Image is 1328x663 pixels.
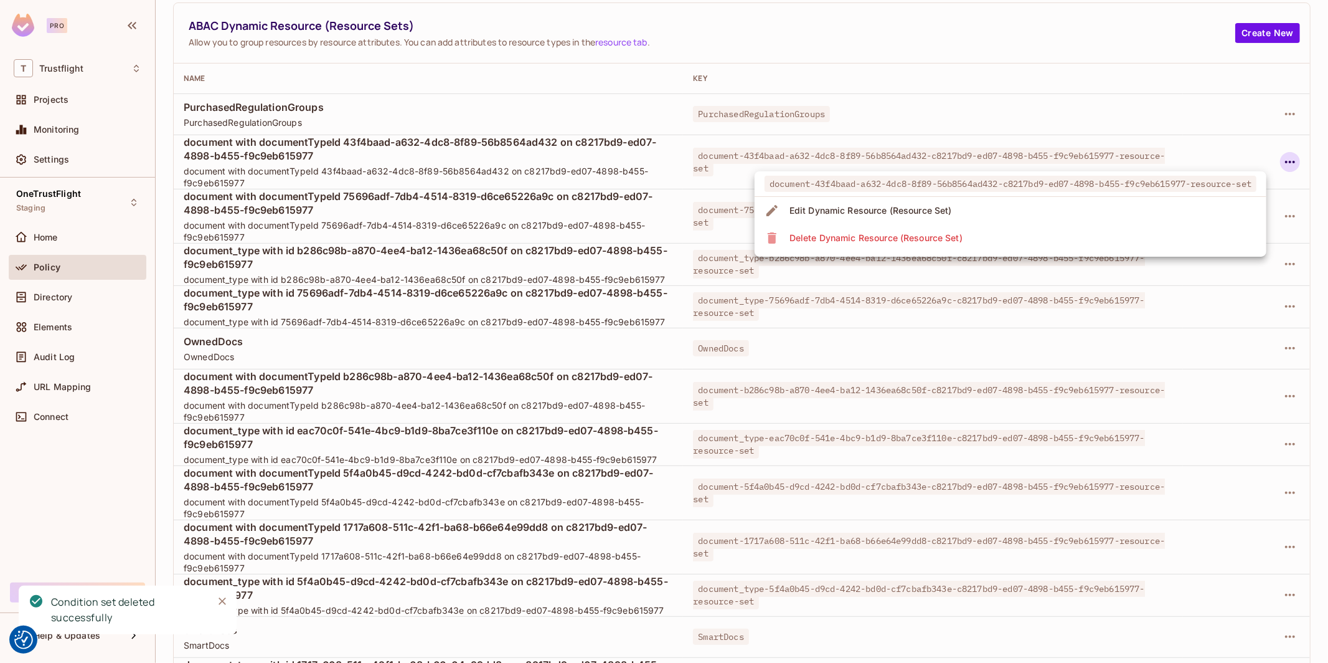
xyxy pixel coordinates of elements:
[14,631,33,649] img: Revisit consent button
[765,176,1256,192] span: document-43f4baad-a632-4dc8-8f89-56b8564ad432-c8217bd9-ed07-4898-b455-f9c9eb615977-resource-set
[789,204,952,217] div: Edit Dynamic Resource (Resource Set)
[213,592,232,611] button: Close
[51,594,203,626] div: Condition set deleted successfully
[14,631,33,649] button: Consent Preferences
[789,232,963,244] div: Delete Dynamic Resource (Resource Set)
